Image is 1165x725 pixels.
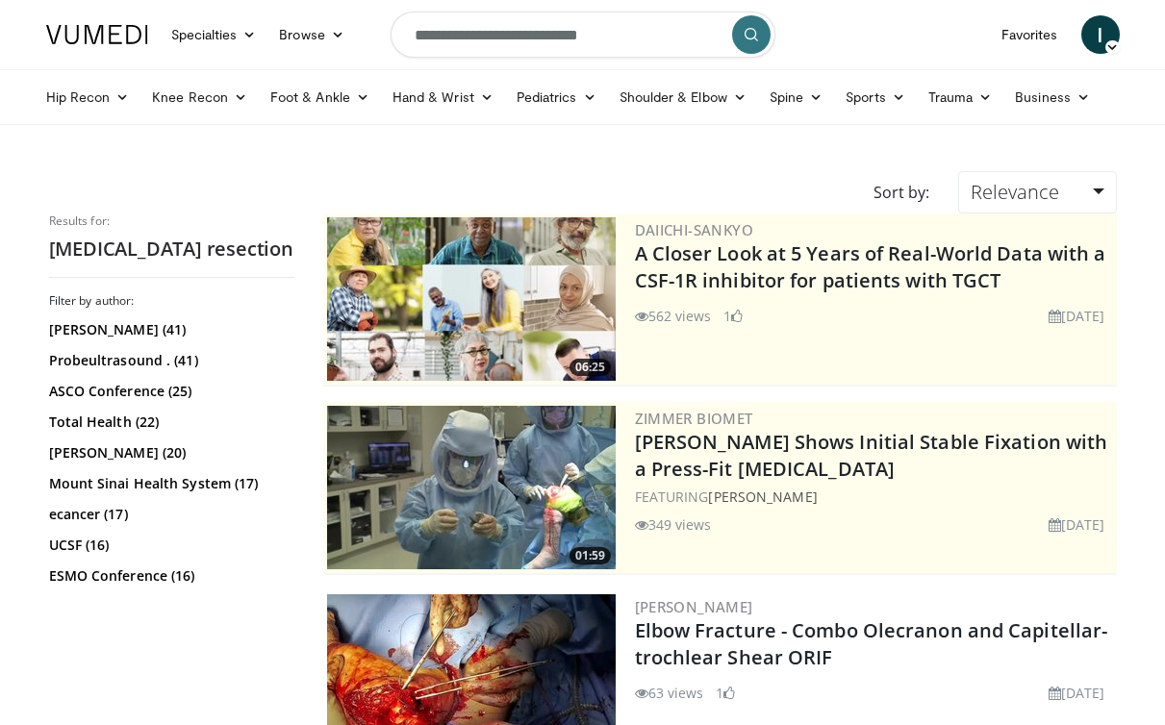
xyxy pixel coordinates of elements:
[49,382,290,401] a: ASCO Conference (25)
[391,12,775,58] input: Search topics, interventions
[635,409,753,428] a: Zimmer Biomet
[990,15,1070,54] a: Favorites
[958,171,1116,213] a: Relevance
[1049,683,1105,703] li: [DATE]
[49,351,290,370] a: Probeultrasound . (41)
[49,237,294,262] h2: [MEDICAL_DATA] resection
[834,78,917,116] a: Sports
[327,406,616,569] img: 6bc46ad6-b634-4876-a934-24d4e08d5fac.300x170_q85_crop-smart_upscale.jpg
[505,78,608,116] a: Pediatrics
[1003,78,1102,116] a: Business
[1049,514,1105,535] li: [DATE]
[49,443,290,462] a: [PERSON_NAME] (20)
[46,25,148,44] img: VuMedi Logo
[716,683,735,703] li: 1
[608,78,758,116] a: Shoulder & Elbow
[570,547,611,564] span: 01:59
[49,293,294,309] h3: Filter by author:
[635,240,1106,293] a: A Closer Look at 5 Years of Real-World Data with a CSF-1R inhibitor for patients with TGCT
[1049,306,1105,326] li: [DATE]
[635,429,1108,482] a: [PERSON_NAME] Shows Initial Stable Fixation with a Press-Fit [MEDICAL_DATA]
[381,78,505,116] a: Hand & Wrist
[49,320,290,339] a: [PERSON_NAME] (41)
[635,487,1113,507] div: FEATURING
[327,217,616,381] a: 06:25
[49,474,290,493] a: Mount Sinai Health System (17)
[327,406,616,569] a: 01:59
[49,536,290,555] a: UCSF (16)
[49,412,290,432] a: Total Health (22)
[570,359,611,376] span: 06:25
[859,171,944,213] div: Sort by:
[49,213,294,229] p: Results for:
[971,179,1059,205] span: Relevance
[49,566,290,586] a: ESMO Conference (16)
[267,15,356,54] a: Browse
[723,306,743,326] li: 1
[758,78,834,116] a: Spine
[917,78,1004,116] a: Trauma
[708,487,817,506] a: [PERSON_NAME]
[49,505,290,524] a: ecancer (17)
[160,15,268,54] a: Specialties
[635,683,704,703] li: 63 views
[1081,15,1120,54] a: I
[35,78,141,116] a: Hip Recon
[259,78,381,116] a: Foot & Ankle
[635,617,1108,670] a: Elbow Fracture - Combo Olecranon and Capitellar-trochlear Shear ORIF
[635,306,712,326] li: 562 views
[635,597,753,616] a: [PERSON_NAME]
[327,217,616,381] img: 93c22cae-14d1-47f0-9e4a-a244e824b022.png.300x170_q85_crop-smart_upscale.jpg
[140,78,259,116] a: Knee Recon
[635,514,712,535] li: 349 views
[635,220,754,239] a: Daiichi-Sankyo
